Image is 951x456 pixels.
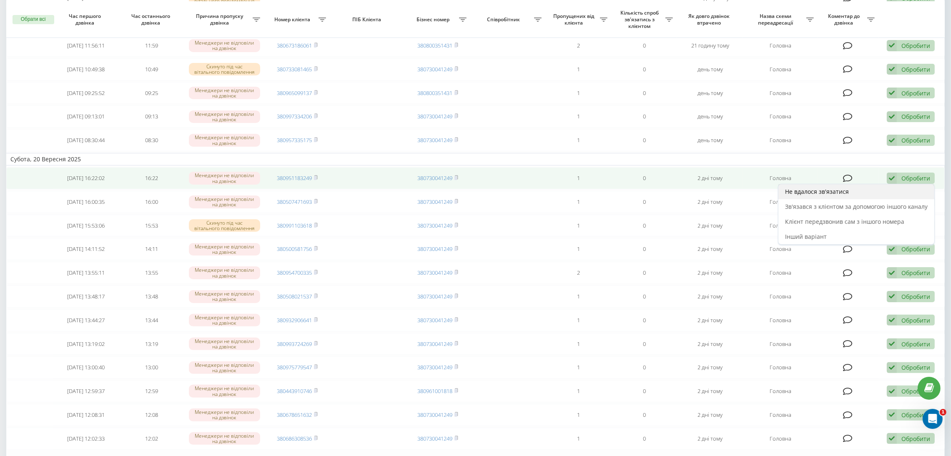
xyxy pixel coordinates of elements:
span: Коментар до дзвінка [822,13,867,26]
a: 380686308536 [277,435,312,442]
span: Інший варіант [785,233,827,241]
td: Головна [743,167,818,189]
td: 0 [612,309,677,331]
a: 380730041249 [417,293,452,300]
td: 1 [546,82,612,104]
td: [DATE] 09:25:52 [53,82,119,104]
td: 0 [612,167,677,189]
span: Пропущених від клієнта [550,13,600,26]
td: [DATE] 12:59:37 [53,380,119,402]
td: 2 дні тому [677,428,743,450]
div: Обробити [901,435,930,443]
a: 380730041249 [417,174,452,182]
div: Обробити [901,293,930,301]
div: Обробити [901,387,930,395]
td: 2 дні тому [677,356,743,378]
td: 1 [546,286,612,308]
td: 1 [546,238,612,260]
td: Головна [743,262,818,284]
td: 2 дні тому [677,191,743,213]
td: [DATE] 12:02:33 [53,428,119,450]
a: 380932906641 [277,316,312,324]
div: Менеджери не відповіли на дзвінок [189,266,260,279]
div: Менеджери не відповіли на дзвінок [189,87,260,99]
a: 380730041249 [417,316,452,324]
td: 0 [612,333,677,355]
div: Обробити [901,136,930,144]
td: Головна [743,82,818,104]
td: 2 дні тому [677,380,743,402]
td: 0 [612,238,677,260]
div: Обробити [901,411,930,419]
td: Головна [743,238,818,260]
td: [DATE] 14:11:52 [53,238,119,260]
td: 1 [546,167,612,189]
td: 0 [612,215,677,237]
td: 2 [546,262,612,284]
td: 0 [612,428,677,450]
td: Головна [743,356,818,378]
a: 380730041249 [417,245,452,253]
td: 1 [546,215,612,237]
td: 2 дні тому [677,309,743,331]
a: 380957335175 [277,136,312,144]
td: [DATE] 16:22:02 [53,167,119,189]
td: 2 дні тому [677,167,743,189]
td: 1 [546,129,612,151]
a: 380965099137 [277,89,312,97]
td: 1 [546,58,612,80]
td: 15:53 [119,215,185,237]
span: Кількість спроб зв'язатись з клієнтом [616,10,666,29]
td: 12:02 [119,428,185,450]
td: 0 [612,35,677,57]
td: 0 [612,380,677,402]
td: день тому [677,105,743,128]
div: Менеджери не відповіли на дзвінок [189,385,260,397]
td: 2 дні тому [677,215,743,237]
td: [DATE] 11:56:11 [53,35,119,57]
td: [DATE] 13:44:27 [53,309,119,331]
div: Менеджери не відповіли на дзвінок [189,243,260,256]
td: 08:30 [119,129,185,151]
div: Менеджери не відповіли на дзвінок [189,314,260,326]
td: 09:25 [119,82,185,104]
td: 2 дні тому [677,286,743,308]
a: 380961001818 [417,387,452,395]
span: Час першого дзвінка [60,13,112,26]
td: [DATE] 12:08:31 [53,404,119,426]
td: [DATE] 15:53:06 [53,215,119,237]
a: 380800351431 [417,89,452,97]
a: 380730041249 [417,113,452,120]
div: Менеджери не відповіли на дзвінок [189,39,260,52]
iframe: Intercom live chat [923,409,943,429]
a: 380997334206 [277,113,312,120]
a: 380730041249 [417,363,452,371]
td: [DATE] 10:49:38 [53,58,119,80]
td: 2 дні тому [677,262,743,284]
td: 21 годину тому [677,35,743,57]
a: 380730041249 [417,435,452,442]
td: 0 [612,82,677,104]
td: 13:55 [119,262,185,284]
span: Як довго дзвінок втрачено [684,13,736,26]
td: 1 [546,333,612,355]
td: Головна [743,215,818,237]
td: [DATE] 13:48:17 [53,286,119,308]
a: 380951183249 [277,174,312,182]
div: Обробити [901,65,930,73]
div: Скинуто під час вітального повідомлення [189,219,260,232]
td: Головна [743,428,818,450]
a: 380800351431 [417,42,452,49]
span: Причина пропуску дзвінка [189,13,253,26]
a: 380730041249 [417,222,452,229]
td: [DATE] 16:00:35 [53,191,119,213]
a: 380508021537 [277,293,312,300]
td: Головна [743,380,818,402]
td: Головна [743,105,818,128]
td: 0 [612,105,677,128]
td: Головна [743,129,818,151]
a: 380993724269 [277,340,312,348]
span: Бізнес номер [409,16,459,23]
div: Менеджери не відповіли на дзвінок [189,361,260,374]
a: 380991103618 [277,222,312,229]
